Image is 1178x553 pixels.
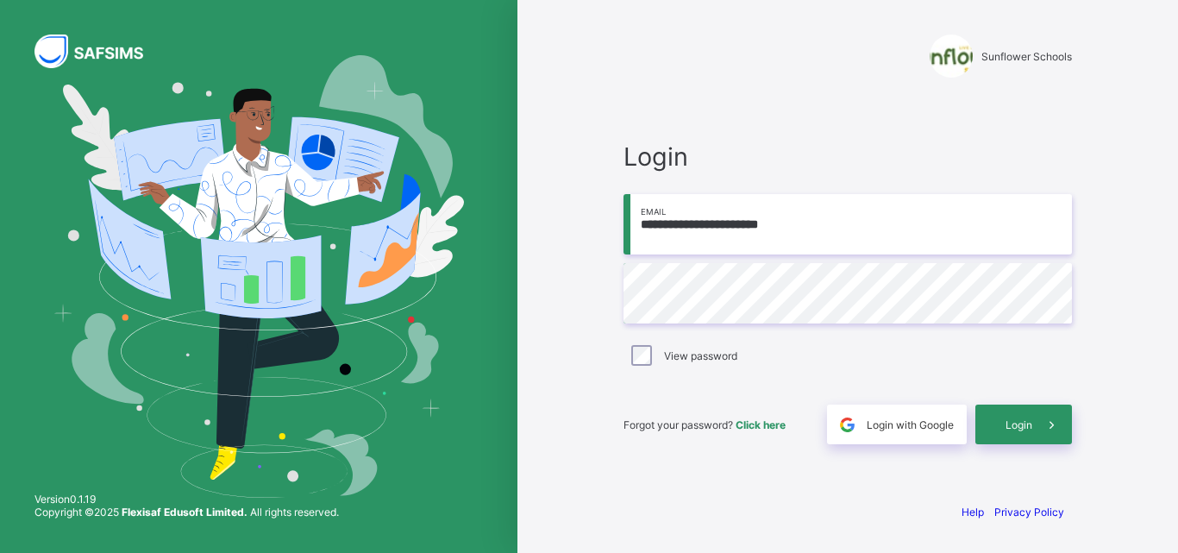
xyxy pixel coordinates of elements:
[122,506,248,518] strong: Flexisaf Edusoft Limited.
[867,418,954,431] span: Login with Google
[664,349,737,362] label: View password
[1006,418,1032,431] span: Login
[34,35,164,68] img: SAFSIMS Logo
[736,418,786,431] a: Click here
[962,506,984,518] a: Help
[981,50,1072,63] span: Sunflower Schools
[34,506,339,518] span: Copyright © 2025 All rights reserved.
[994,506,1064,518] a: Privacy Policy
[53,55,464,497] img: Hero Image
[623,141,1072,172] span: Login
[837,415,857,435] img: google.396cfc9801f0270233282035f929180a.svg
[623,418,786,431] span: Forgot your password?
[34,493,339,506] span: Version 0.1.19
